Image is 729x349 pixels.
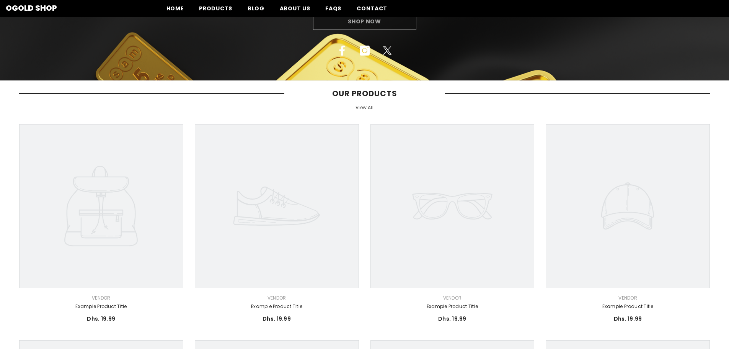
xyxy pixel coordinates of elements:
[195,302,359,311] a: Example product title
[356,105,373,111] a: View All
[248,5,264,12] span: Blog
[357,5,387,12] span: Contact
[349,4,395,17] a: Contact
[191,4,240,17] a: Products
[263,315,291,323] span: Dhs. 19.99
[370,302,535,311] a: Example product title
[370,294,535,302] div: Vendor
[19,302,183,311] a: Example product title
[318,4,349,17] a: FAQs
[546,302,710,311] a: Example product title
[280,5,310,12] span: About us
[199,5,232,12] span: Products
[19,294,183,302] div: Vendor
[284,89,445,98] span: Our Products
[166,5,184,12] span: Home
[159,4,192,17] a: Home
[195,294,359,302] div: Vendor
[272,4,318,17] a: About us
[438,315,466,323] span: Dhs. 19.99
[546,294,710,302] div: Vendor
[614,315,642,323] span: Dhs. 19.99
[240,4,272,17] a: Blog
[325,5,341,12] span: FAQs
[6,4,57,12] a: Ogold Shop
